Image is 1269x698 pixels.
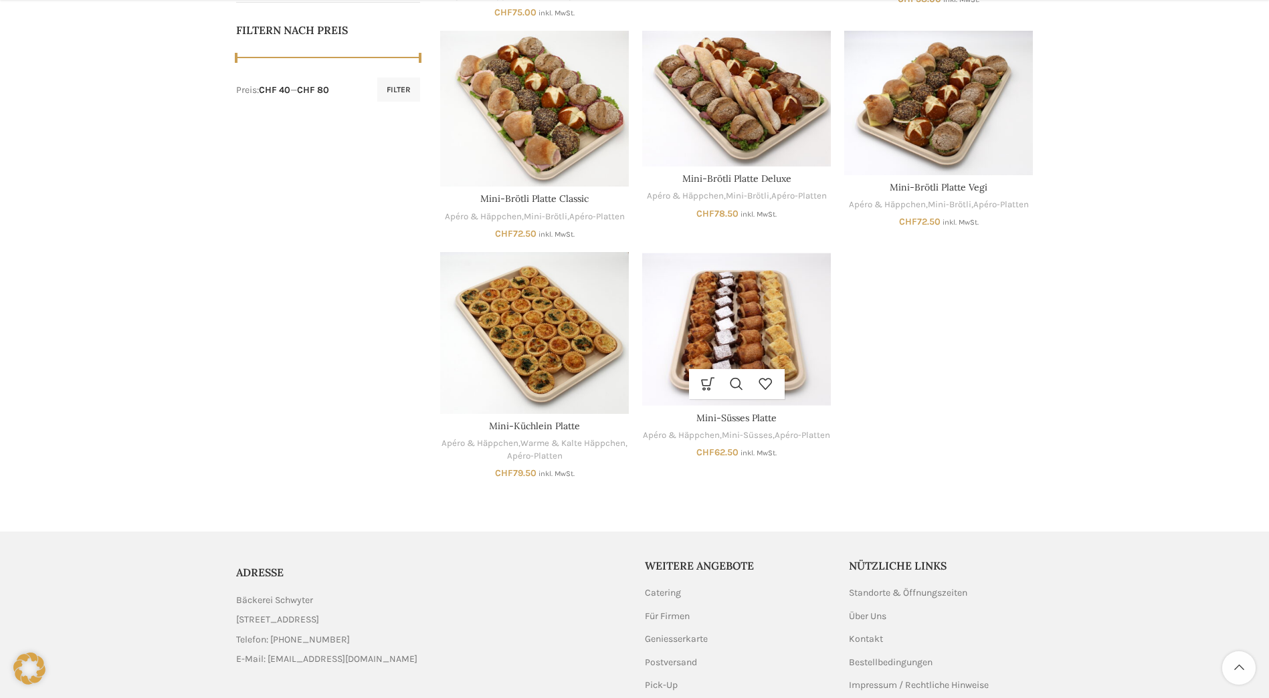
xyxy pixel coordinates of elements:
a: Apéro-Platten [569,211,625,223]
span: CHF [494,7,512,18]
a: Apéro-Platten [771,190,827,203]
a: Warme & Kalte Häppchen [520,437,625,450]
a: Mini-Süsses Platte [642,252,831,406]
a: Mini-Süsses [722,429,773,442]
h5: Weitere Angebote [645,558,829,573]
a: Mini-Brötli [928,199,971,211]
div: , , [440,437,629,462]
button: Filter [377,78,420,102]
small: inkl. MwSt. [539,230,575,239]
a: Mini-Süsses Platte [696,412,777,424]
div: , , [440,211,629,223]
a: Apéro & Häppchen [643,429,720,442]
a: Standorte & Öffnungszeiten [849,586,969,600]
a: List item link [236,652,625,667]
a: In den Warenkorb legen: „Mini-Süsses Platte“ [694,369,722,399]
a: Mini-Brötli [726,190,769,203]
span: CHF 80 [297,84,329,96]
a: Mini-Brötli Platte Classic [440,31,629,187]
small: inkl. MwSt. [539,9,575,17]
bdi: 75.00 [494,7,536,18]
a: Mini-Küchlein Platte [489,420,580,432]
span: ADRESSE [236,566,284,579]
bdi: 78.50 [696,208,739,219]
a: Über Uns [849,610,888,623]
a: Apéro & Häppchen [442,437,518,450]
a: Scroll to top button [1222,651,1256,685]
a: Mini-Küchlein Platte [440,252,629,414]
small: inkl. MwSt. [539,469,575,478]
a: Mini-Brötli Platte Vegi [890,181,987,193]
span: CHF [696,447,714,458]
a: Mini-Brötli Platte Classic [480,193,589,205]
h5: Nützliche Links [849,558,1034,573]
a: Postversand [645,656,698,669]
a: Bestellbedingungen [849,656,934,669]
a: Catering [645,586,682,600]
span: Bäckerei Schwyter [236,593,313,608]
div: Preis: — [236,84,329,97]
bdi: 79.50 [495,467,536,479]
a: Mini-Brötli Platte Deluxe [642,31,831,166]
span: CHF [899,216,917,227]
small: inkl. MwSt. [741,449,777,457]
bdi: 72.50 [495,228,536,239]
small: inkl. MwSt. [943,218,979,227]
a: Für Firmen [645,610,691,623]
a: Apéro & Häppchen [445,211,522,223]
bdi: 62.50 [696,447,739,458]
div: , , [844,199,1033,211]
bdi: 72.50 [899,216,941,227]
span: CHF 40 [259,84,290,96]
a: Mini-Brötli Platte Deluxe [682,172,791,185]
span: [STREET_ADDRESS] [236,612,319,627]
a: Apéro-Platten [973,199,1029,211]
span: CHF [495,228,513,239]
a: Apéro-Platten [775,429,830,442]
a: Apéro & Häppchen [647,190,724,203]
a: Impressum / Rechtliche Hinweise [849,679,990,692]
a: Pick-Up [645,679,679,692]
a: Mini-Brötli [524,211,567,223]
div: , , [642,429,831,442]
a: Mini-Brötli Platte Vegi [844,31,1033,175]
a: Schnellansicht [722,369,751,399]
span: CHF [696,208,714,219]
a: Apéro-Platten [507,450,563,463]
a: List item link [236,632,625,647]
span: CHF [495,467,513,479]
a: Kontakt [849,632,884,646]
h5: Filtern nach Preis [236,23,421,37]
div: , , [642,190,831,203]
small: inkl. MwSt. [741,210,777,219]
a: Geniesserkarte [645,632,709,646]
a: Apéro & Häppchen [849,199,926,211]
